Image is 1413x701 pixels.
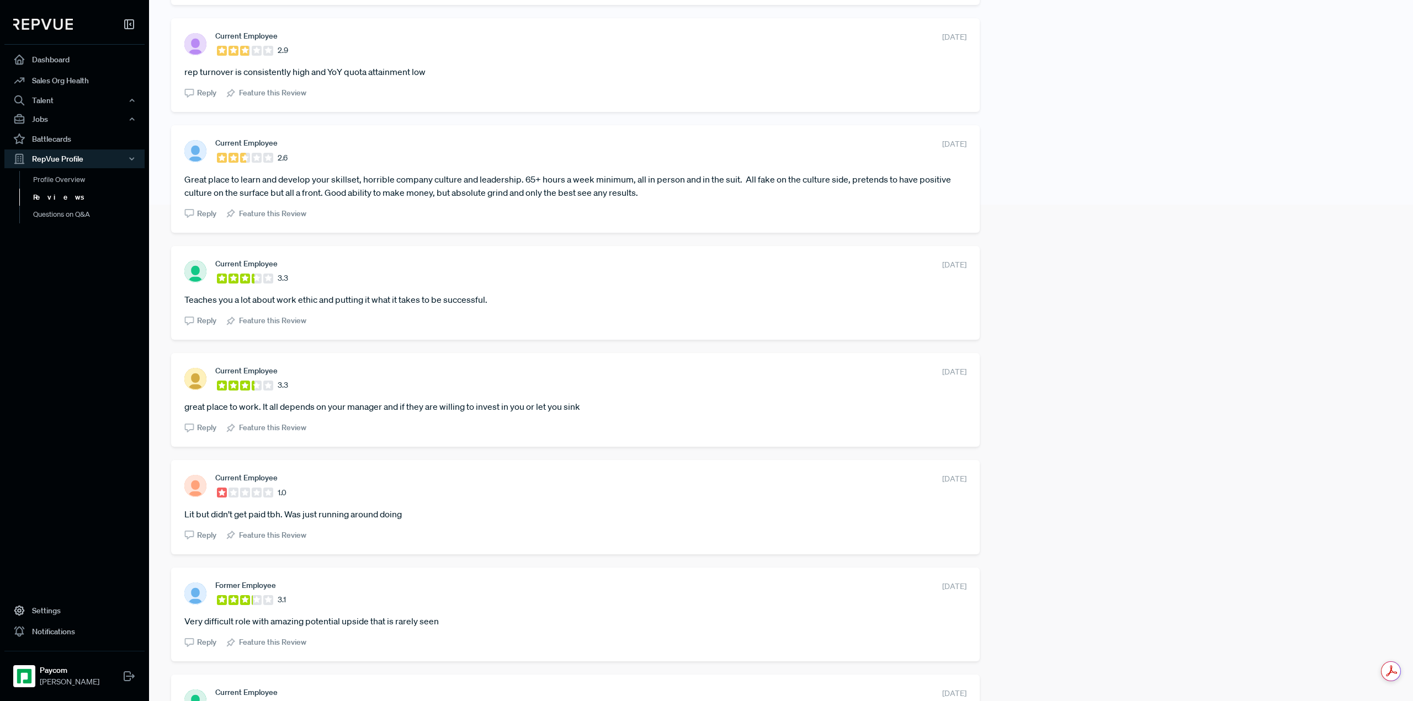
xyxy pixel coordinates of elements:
span: [DATE] [942,366,966,378]
a: Battlecards [4,129,145,149]
span: [DATE] [942,259,966,271]
img: RepVue [13,19,73,30]
a: Reviews [19,189,160,206]
span: 3.1 [278,594,286,606]
img: Paycom [15,667,33,685]
span: [DATE] [942,31,966,43]
span: Feature this Review [239,529,306,541]
span: Current Employee [215,473,278,482]
span: Current Employee [215,688,278,697]
span: [DATE] [942,138,966,150]
a: PaycomPaycom[PERSON_NAME] [4,651,145,692]
span: Reply [197,315,216,327]
span: 2.9 [278,45,288,56]
span: [DATE] [942,581,966,592]
button: Jobs [4,110,145,129]
article: rep turnover is consistently high and YoY quota attainment low [184,65,966,78]
article: Great place to learn and develop your skillset, horrible company culture and leadership. 65+ hour... [184,173,966,199]
span: Feature this Review [239,636,306,648]
span: Reply [197,208,216,220]
span: Feature this Review [239,422,306,434]
a: Profile Overview [19,171,160,189]
a: Settings [4,600,145,621]
span: Reply [197,87,216,99]
article: Lit but didn’t get paid tbh. Was just running around doing [184,507,966,521]
span: [DATE] [942,688,966,699]
span: Reply [197,422,216,434]
span: 1.0 [278,487,286,499]
article: Teaches you a lot about work ethic and putting it what it takes to be successful. [184,293,966,306]
span: 3.3 [278,379,288,391]
a: Notifications [4,621,145,642]
span: [PERSON_NAME] [40,676,99,688]
a: Dashboard [4,49,145,70]
article: great place to work. It all depends on your manager and if they are willing to invest in you or l... [184,400,966,413]
span: Current Employee [215,138,278,147]
span: Feature this Review [239,208,306,220]
span: Current Employee [215,259,278,268]
a: Questions on Q&A [19,206,160,223]
span: Former Employee [215,581,276,590]
span: Current Employee [215,31,278,40]
article: Very difficult role with amazing potential upside that is rarely seen [184,614,966,628]
button: Talent [4,91,145,110]
span: Current Employee [215,366,278,375]
span: Feature this Review [239,315,306,327]
span: 2.6 [278,152,288,164]
span: Reply [197,636,216,648]
button: RepVue Profile [4,149,145,168]
span: 3.3 [278,272,288,284]
a: Sales Org Health [4,70,145,91]
span: Feature this Review [239,87,306,99]
span: [DATE] [942,473,966,485]
strong: Paycom [40,665,99,676]
span: Reply [197,529,216,541]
